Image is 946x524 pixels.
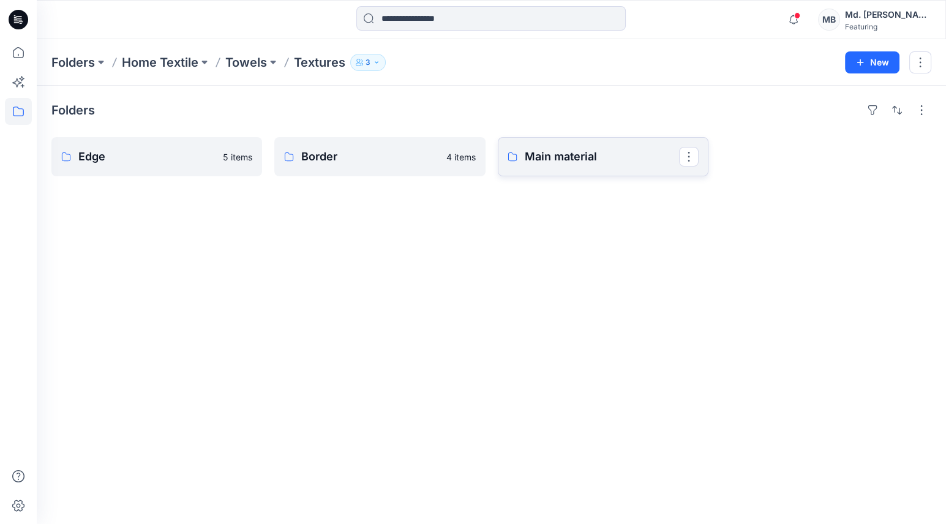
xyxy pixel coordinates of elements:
[301,148,438,165] p: Border
[366,56,370,69] p: 3
[51,54,95,71] a: Folders
[51,103,95,118] h4: Folders
[845,7,931,22] div: Md. [PERSON_NAME]
[122,54,198,71] a: Home Textile
[845,51,899,73] button: New
[223,151,252,163] p: 5 items
[294,54,345,71] p: Textures
[78,148,216,165] p: Edge
[818,9,840,31] div: MB
[51,137,262,176] a: Edge5 items
[350,54,386,71] button: 3
[274,137,485,176] a: Border4 items
[225,54,267,71] a: Towels
[498,137,708,176] a: Main material
[525,148,679,165] p: Main material
[845,22,931,31] div: Featuring
[446,151,476,163] p: 4 items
